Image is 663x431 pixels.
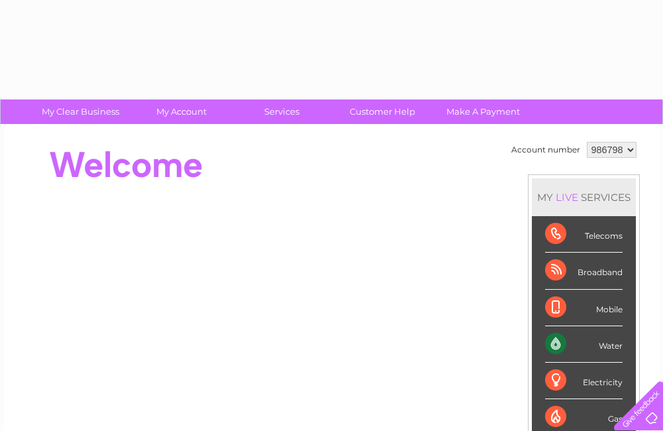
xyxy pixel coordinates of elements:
[328,99,437,124] a: Customer Help
[429,99,538,124] a: Make A Payment
[26,99,135,124] a: My Clear Business
[553,191,581,204] div: LIVE
[545,326,623,363] div: Water
[127,99,236,124] a: My Account
[532,178,636,216] div: MY SERVICES
[545,290,623,326] div: Mobile
[545,216,623,253] div: Telecoms
[545,253,623,289] div: Broadband
[227,99,336,124] a: Services
[545,363,623,399] div: Electricity
[508,139,584,161] td: Account number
